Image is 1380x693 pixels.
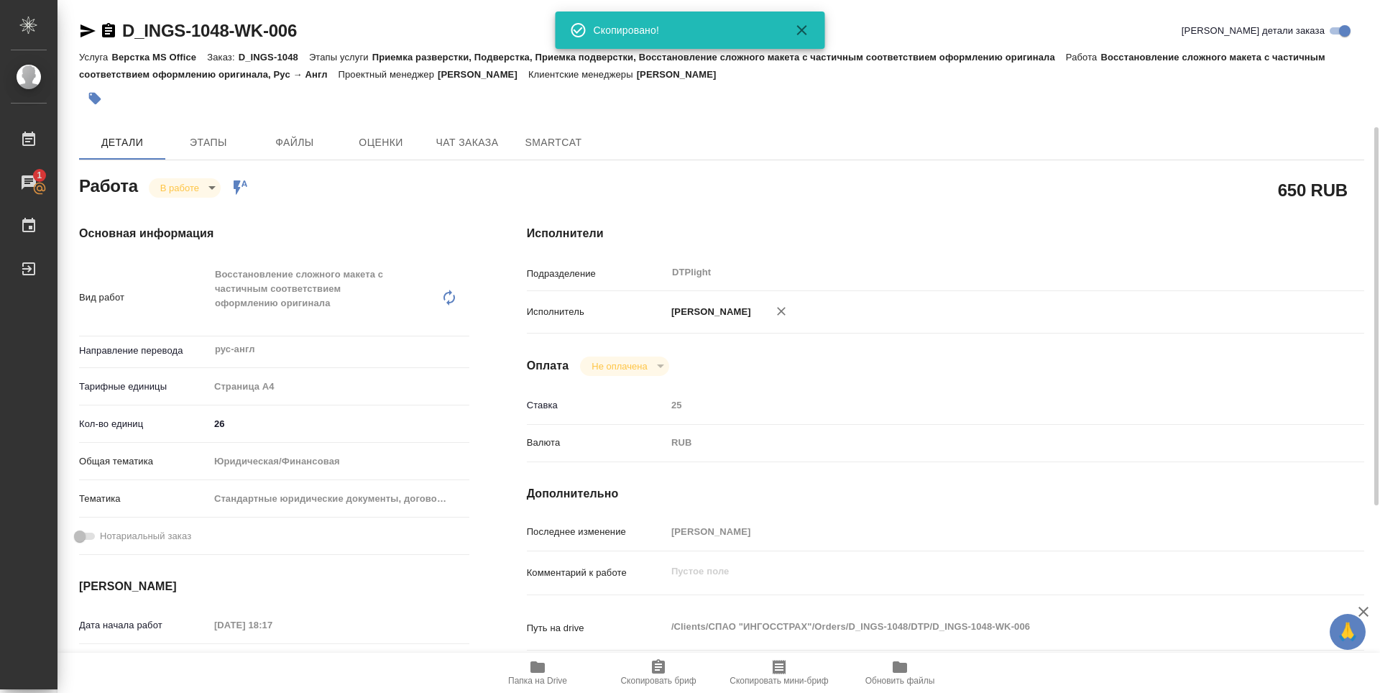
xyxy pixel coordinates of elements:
span: Детали [88,134,157,152]
h4: Основная информация [79,225,469,242]
p: [PERSON_NAME] [438,69,528,80]
span: Нотариальный заказ [100,529,191,543]
p: Работа [1066,52,1101,63]
p: Ставка [527,398,666,413]
p: Заказ: [207,52,238,63]
div: В работе [580,357,668,376]
button: В работе [156,182,203,194]
p: Этапы услуги [309,52,372,63]
span: 🙏 [1335,617,1360,647]
button: Обновить файлы [839,653,960,693]
button: Не оплачена [587,360,651,372]
p: Клиентские менеджеры [528,69,637,80]
p: Дата начала работ [79,618,209,633]
div: Юридическая/Финансовая [209,449,469,474]
h4: Оплата [527,357,569,375]
textarea: /Clients/СПАО "ИНГОССТРАХ"/Orders/D_INGS-1048/DTP/D_INGS-1048-WK-006 [666,615,1294,639]
span: Этапы [174,134,243,152]
h2: Работа [79,172,138,198]
p: Направление перевода [79,344,209,358]
h2: 650 RUB [1278,178,1348,202]
button: Закрыть [785,22,819,39]
p: Валюта [527,436,666,450]
p: Вид работ [79,290,209,305]
input: Пустое поле [666,521,1294,542]
a: 1 [4,165,54,201]
span: Чат заказа [433,134,502,152]
span: Скопировать мини-бриф [730,676,828,686]
div: В работе [149,178,221,198]
button: Добавить тэг [79,83,111,114]
span: 1 [28,168,50,183]
span: SmartCat [519,134,588,152]
p: [PERSON_NAME] [637,69,727,80]
p: Услуга [79,52,111,63]
h4: [PERSON_NAME] [79,578,469,595]
div: Скопировано! [594,23,773,37]
p: Исполнитель [527,305,666,319]
input: Пустое поле [666,395,1294,416]
p: Верстка MS Office [111,52,207,63]
div: Страница А4 [209,375,469,399]
span: [PERSON_NAME] детали заказа [1182,24,1325,38]
button: 🙏 [1330,614,1366,650]
span: Файлы [260,134,329,152]
p: Комментарий к работе [527,566,666,580]
span: Папка на Drive [508,676,567,686]
p: Общая тематика [79,454,209,469]
button: Скопировать ссылку для ЯМессенджера [79,22,96,40]
div: RUB [666,431,1294,455]
button: Скопировать мини-бриф [719,653,839,693]
p: Кол-во единиц [79,417,209,431]
input: ✎ Введи что-нибудь [209,413,469,434]
span: Обновить файлы [865,676,935,686]
p: D_INGS-1048 [239,52,309,63]
button: Папка на Drive [477,653,598,693]
p: Путь на drive [527,621,666,635]
span: Оценки [346,134,415,152]
p: Проектный менеджер [339,69,438,80]
a: D_INGS-1048-WK-006 [122,21,297,40]
p: [PERSON_NAME] [666,305,751,319]
h4: Исполнители [527,225,1364,242]
h4: Дополнительно [527,485,1364,502]
span: Скопировать бриф [620,676,696,686]
div: Стандартные юридические документы, договоры, уставы [209,487,469,511]
button: Скопировать бриф [598,653,719,693]
p: Тарифные единицы [79,380,209,394]
button: Удалить исполнителя [765,295,797,327]
input: Пустое поле [209,615,335,635]
p: Тематика [79,492,209,506]
button: Скопировать ссылку [100,22,117,40]
p: Приемка разверстки, Подверстка, Приемка подверстки, Восстановление сложного макета с частичным со... [372,52,1066,63]
p: Последнее изменение [527,525,666,539]
p: Подразделение [527,267,666,281]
